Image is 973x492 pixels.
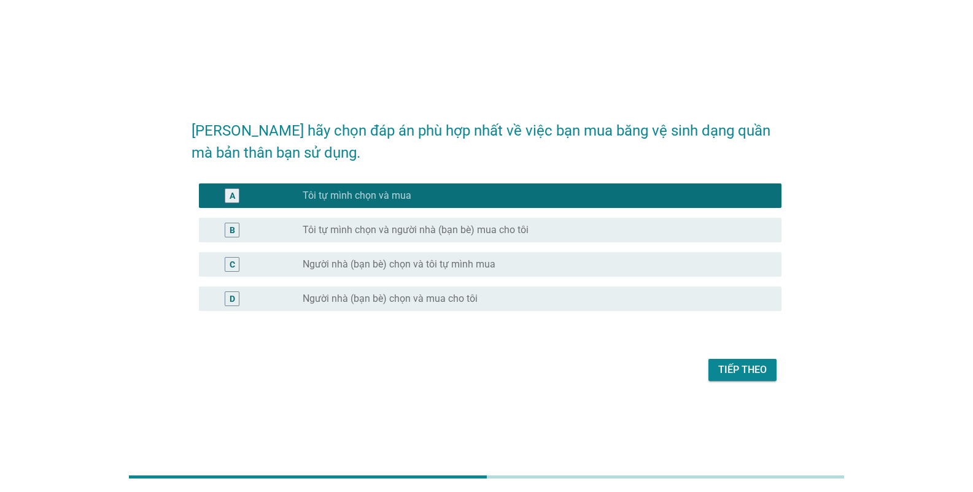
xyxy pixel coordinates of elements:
label: Người nhà (bạn bè) chọn và tôi tự mình mua [303,258,495,271]
div: C [230,258,235,271]
button: Tiếp theo [708,359,777,381]
label: Tôi tự mình chọn và mua [303,190,411,202]
div: A [230,190,235,202]
div: D [230,293,235,306]
h2: [PERSON_NAME] hãy chọn đáp án phù hợp nhất về việc bạn mua băng vệ sinh dạng quần mà bản thân bạn... [192,107,781,164]
label: Người nhà (bạn bè) chọn và mua cho tôi [303,293,478,305]
label: Tôi tự mình chọn và người nhà (bạn bè) mua cho tôi [303,224,529,236]
div: Tiếp theo [718,363,767,377]
div: B [230,224,235,237]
